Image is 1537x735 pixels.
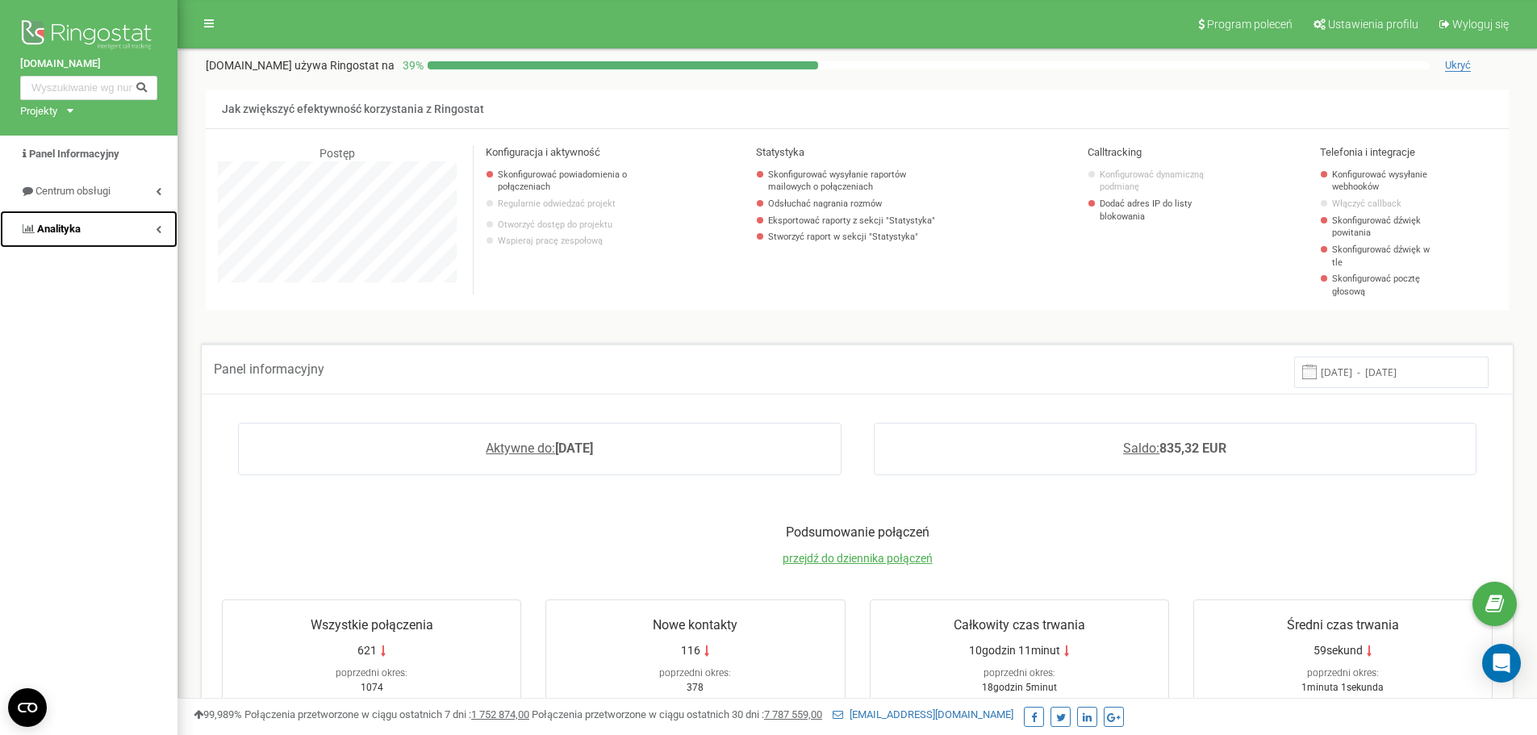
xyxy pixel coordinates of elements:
span: 116 [681,642,700,658]
span: 10godzin 11minut [969,642,1060,658]
img: Ringostat logo [20,16,157,56]
span: Calltracking [1088,146,1142,158]
span: Całkowity czas trwania [954,617,1085,633]
a: Skonfigurować wysyłanie raportów mailowych o połączeniach [768,169,948,194]
u: 7 787 559,00 [764,708,822,720]
p: Wspieraj pracę zespołową [498,235,635,248]
span: Nowe kontakty [653,617,737,633]
span: poprzedni okres: [1307,667,1379,679]
span: 59sekund [1314,642,1363,658]
span: Telefonia i integracje [1320,146,1415,158]
span: Ustawienia profilu [1328,18,1418,31]
span: 378 [687,682,704,693]
span: Saldo: [1123,441,1159,456]
span: Centrum obsługi [36,185,111,197]
span: poprzedni okres: [984,667,1055,679]
u: 1 752 874,00 [471,708,529,720]
a: Odsłuchać nagrania rozmów [768,198,948,211]
p: [DOMAIN_NAME] [206,57,395,73]
a: Otworzyć dostęp do projektu [498,219,635,232]
span: Aktywne do: [486,441,555,456]
div: Open Intercom Messenger [1482,644,1521,683]
a: Aktywne do:[DATE] [486,441,593,456]
a: Eksportować raporty z sekcji "Statystyka" [768,215,948,228]
span: Panel Informacyjny [29,148,119,160]
span: 1minuta 1sekunda [1301,682,1384,693]
div: Projekty [20,104,57,119]
span: Wyloguj się [1452,18,1509,31]
a: Stworzyć raport w sekcji "Statystyka" [768,231,948,244]
span: Ukryć [1445,59,1471,72]
span: Wszystkie połączenia [311,617,433,633]
input: Wyszukiwanie wg numeru [20,76,157,100]
span: Podsumowanie połączeń [786,524,929,540]
p: 39 % [395,57,428,73]
a: Skonfigurować dźwięk w tle [1332,244,1442,269]
span: Połączenia przetworzone w ciągu ostatnich 7 dni : [244,708,529,720]
span: Program poleceń [1207,18,1293,31]
a: [EMAIL_ADDRESS][DOMAIN_NAME] [833,708,1013,720]
span: Analityka [37,223,81,235]
span: 18godzin 5minut [982,682,1057,693]
a: Saldo:835,32 EUR [1123,441,1226,456]
a: [DOMAIN_NAME] [20,56,157,72]
span: Panel informacyjny [214,361,324,377]
span: Postęp [320,147,355,160]
button: Open CMP widget [8,688,47,727]
span: Jak zwiększyć efektywność korzystania z Ringostat [222,102,484,115]
span: Połączenia przetworzone w ciągu ostatnich 30 dni : [532,708,822,720]
span: Średni czas trwania [1287,617,1399,633]
span: Konfiguracja i aktywność [486,146,600,158]
span: 621 [357,642,377,658]
a: Skonfigurować dźwięk powitania [1332,215,1442,240]
span: Statystyka [756,146,804,158]
a: Konfigurować dynamiczną podmianę [1100,169,1210,194]
span: 99,989% [194,708,242,720]
span: poprzedni okres: [336,667,407,679]
span: 1074 [361,682,383,693]
a: Skonfigurować powiadomienia o połączeniach [498,169,635,194]
a: Konfigurować wysyłanie webhooków [1332,169,1442,194]
a: Skonfigurować pocztę głosową [1332,273,1442,298]
a: przejdź do dziennika połączeń [783,552,933,565]
span: używa Ringostat na [294,59,395,72]
span: poprzedni okres: [659,667,731,679]
a: Dodać adres IP do listy blokowania [1100,198,1210,223]
p: Regularnie odwiedzać projekt [498,198,635,211]
a: Włączyć callback [1332,198,1442,211]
